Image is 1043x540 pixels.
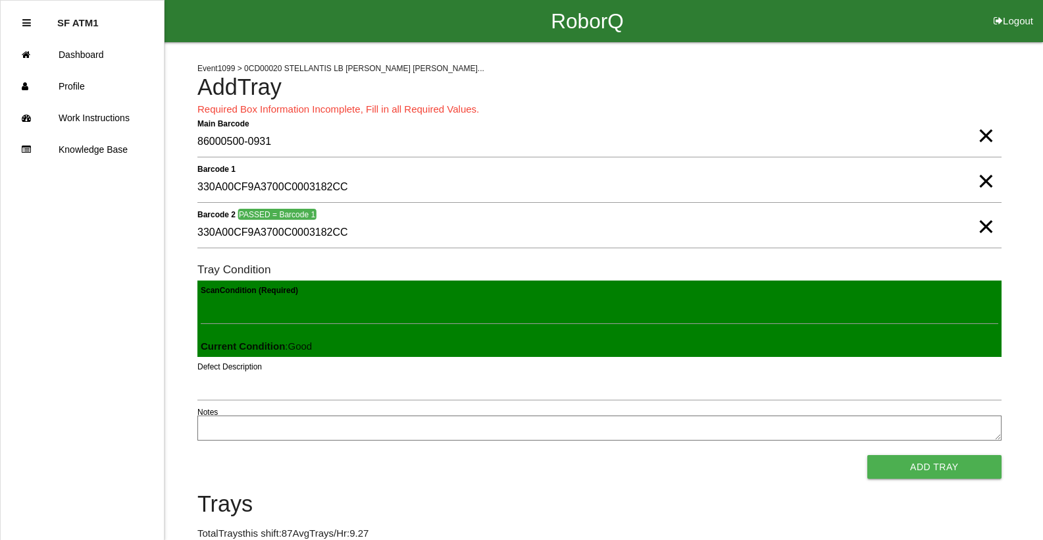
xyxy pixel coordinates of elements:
[238,209,316,220] span: PASSED = Barcode 1
[867,455,1002,479] button: Add Tray
[57,7,99,28] p: SF ATM1
[197,263,1002,276] h6: Tray Condition
[197,75,1002,100] h4: Add Tray
[197,361,262,373] label: Defect Description
[197,64,484,73] span: Event 1099 > 0CD00020 STELLANTIS LB [PERSON_NAME] [PERSON_NAME]...
[197,209,236,219] b: Barcode 2
[977,155,994,181] span: Clear Input
[201,340,285,352] b: Current Condition
[1,39,164,70] a: Dashboard
[197,127,1002,157] input: Required
[197,119,249,128] b: Main Barcode
[1,70,164,102] a: Profile
[977,109,994,136] span: Clear Input
[201,340,312,352] span: : Good
[977,200,994,227] span: Clear Input
[22,7,31,39] div: Close
[197,164,236,173] b: Barcode 1
[1,134,164,165] a: Knowledge Base
[1,102,164,134] a: Work Instructions
[197,492,1002,517] h4: Trays
[197,406,218,418] label: Notes
[197,102,1002,117] p: Required Box Information Incomplete, Fill in all Required Values.
[201,285,298,294] b: Scan Condition (Required)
